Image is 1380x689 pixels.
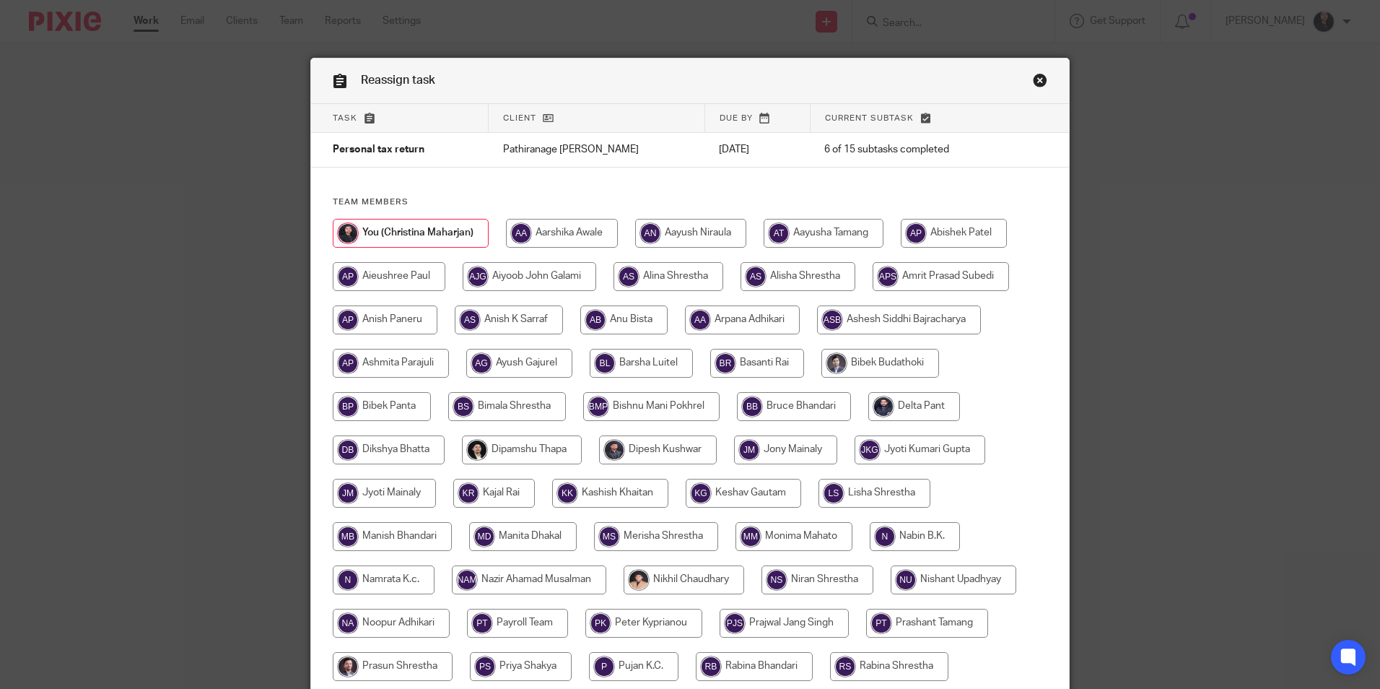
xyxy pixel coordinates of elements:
[720,114,753,122] span: Due by
[719,142,795,157] p: [DATE]
[503,142,691,157] p: Pathiranage [PERSON_NAME]
[333,196,1047,208] h4: Team members
[1033,73,1047,92] a: Close this dialog window
[825,114,914,122] span: Current subtask
[333,114,357,122] span: Task
[361,74,435,86] span: Reassign task
[810,133,1012,168] td: 6 of 15 subtasks completed
[333,145,424,155] span: Personal tax return
[503,114,536,122] span: Client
